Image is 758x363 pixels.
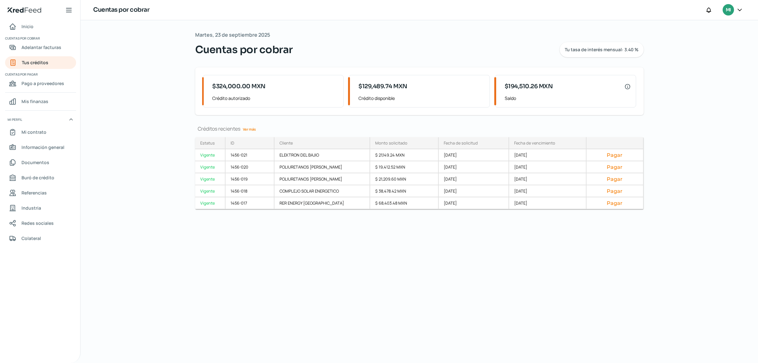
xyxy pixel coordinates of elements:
[505,94,631,102] span: Saldo
[93,5,149,15] h1: Cuentas por cobrar
[5,126,76,138] a: Mi contrato
[370,197,439,209] div: $ 68,403.48 MXN
[5,35,75,41] span: Cuentas por cobrar
[274,161,370,173] div: POLIURETANOS [PERSON_NAME]
[5,141,76,154] a: Información general
[280,140,293,146] div: Cliente
[509,149,587,161] div: [DATE]
[592,188,638,194] button: Pagar
[5,202,76,214] a: Industria
[370,149,439,161] div: $ 21,149.24 MXN
[240,124,258,134] a: Ver más
[195,125,644,132] div: Créditos recientes
[21,174,54,181] span: Buró de crédito
[5,95,76,108] a: Mis finanzas
[358,82,407,91] span: $129,489.74 MXN
[212,82,266,91] span: $324,000.00 MXN
[195,185,226,197] a: Vigente
[226,161,274,173] div: 1456-020
[195,149,226,161] a: Vigente
[439,185,509,197] div: [DATE]
[21,128,46,136] span: Mi contrato
[21,79,64,87] span: Pago a proveedores
[5,171,76,184] a: Buró de crédito
[514,140,555,146] div: Fecha de vencimiento
[200,140,215,146] div: Estatus
[195,30,270,40] span: Martes, 23 de septiembre 2025
[439,197,509,209] div: [DATE]
[592,152,638,158] button: Pagar
[565,47,639,52] span: Tu tasa de interés mensual: 3.40 %
[439,149,509,161] div: [DATE]
[439,161,509,173] div: [DATE]
[21,234,41,242] span: Colateral
[21,189,47,197] span: Referencias
[5,20,76,33] a: Inicio
[226,173,274,185] div: 1456-019
[592,164,638,170] button: Pagar
[5,187,76,199] a: Referencias
[509,161,587,173] div: [DATE]
[21,22,33,30] span: Inicio
[5,71,75,77] span: Cuentas por pagar
[274,197,370,209] div: RER ENERGY [GEOGRAPHIC_DATA]
[226,197,274,209] div: 1456-017
[370,161,439,173] div: $ 19,412.52 MXN
[195,173,226,185] a: Vigente
[231,140,234,146] div: ID
[195,42,293,57] span: Cuentas por cobrar
[274,173,370,185] div: POLIURETANOS [PERSON_NAME]
[22,58,48,66] span: Tus créditos
[195,197,226,209] a: Vigente
[439,173,509,185] div: [DATE]
[8,117,22,122] span: Mi perfil
[509,173,587,185] div: [DATE]
[505,82,553,91] span: $194,510.26 MXN
[509,185,587,197] div: [DATE]
[5,156,76,169] a: Documentos
[5,232,76,245] a: Colateral
[21,97,48,105] span: Mis finanzas
[726,6,731,14] span: MI
[5,77,76,90] a: Pago a proveedores
[21,219,54,227] span: Redes sociales
[21,158,49,166] span: Documentos
[509,197,587,209] div: [DATE]
[226,149,274,161] div: 1456-021
[444,140,478,146] div: Fecha de solicitud
[375,140,407,146] div: Monto solicitado
[21,143,64,151] span: Información general
[212,94,338,102] span: Crédito autorizado
[370,185,439,197] div: $ 38,478.42 MXN
[592,200,638,206] button: Pagar
[358,94,484,102] span: Crédito disponible
[226,185,274,197] div: 1456-018
[21,204,41,212] span: Industria
[5,217,76,230] a: Redes sociales
[195,161,226,173] a: Vigente
[5,56,76,69] a: Tus créditos
[274,185,370,197] div: COMPLEJO SOLAR ENERGETICO
[370,173,439,185] div: $ 21,209.60 MXN
[21,43,61,51] span: Adelantar facturas
[274,149,370,161] div: ELEKTRON DEL BAJIO
[592,176,638,182] button: Pagar
[5,41,76,54] a: Adelantar facturas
